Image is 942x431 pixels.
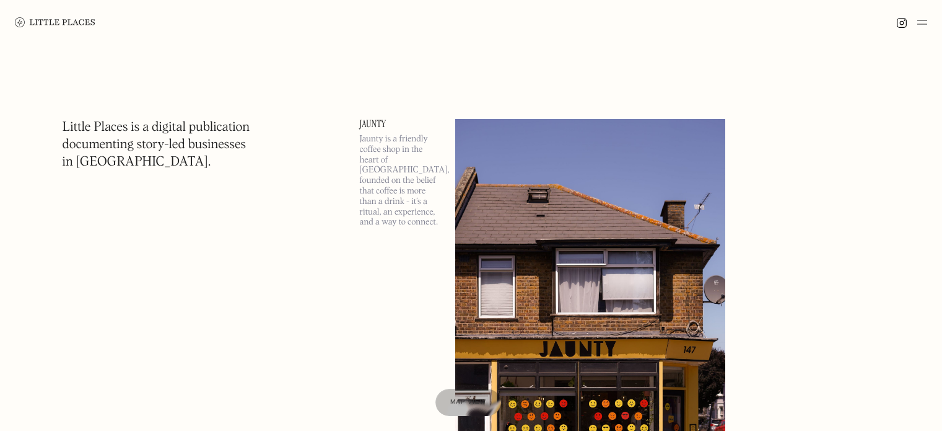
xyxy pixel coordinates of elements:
[63,119,250,171] h1: Little Places is a digital publication documenting story-led businesses in [GEOGRAPHIC_DATA].
[450,399,486,406] span: Map view
[360,119,440,129] a: Jaunty
[435,389,501,416] a: Map view
[360,134,440,228] p: Jaunty is a friendly coffee shop in the heart of [GEOGRAPHIC_DATA], founded on the belief that co...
